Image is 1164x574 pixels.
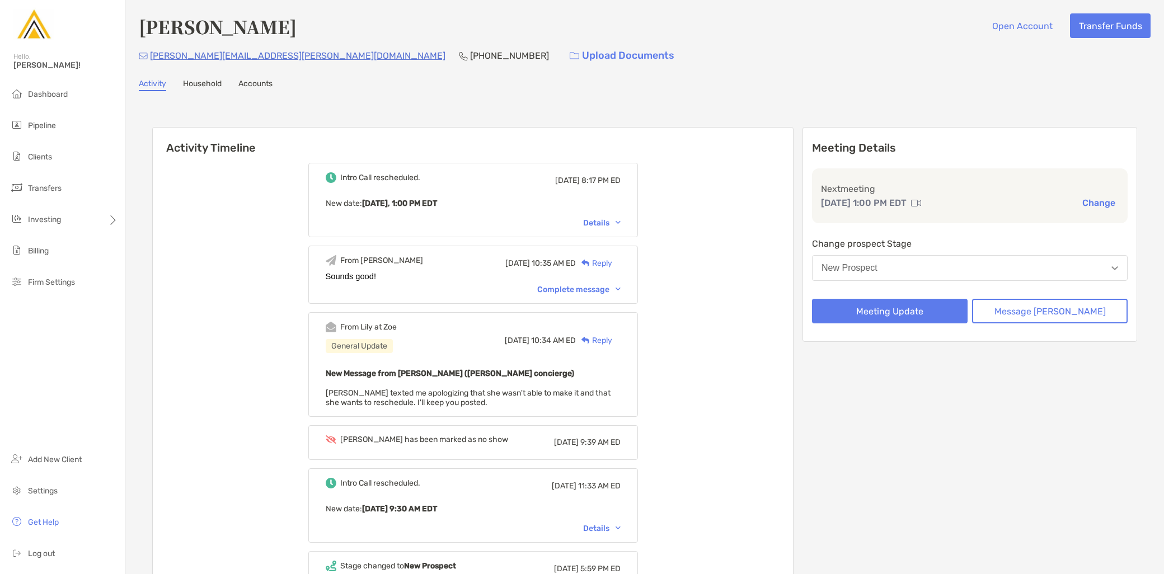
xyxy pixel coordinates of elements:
p: [DATE] 1:00 PM EDT [821,196,907,210]
img: clients icon [10,149,24,163]
p: Meeting Details [812,141,1128,155]
img: Email Icon [139,53,148,59]
span: Investing [28,215,61,224]
div: Reply [576,257,612,269]
b: New Prospect [404,561,456,571]
span: 11:33 AM ED [578,481,621,491]
span: Clients [28,152,52,162]
p: [PHONE_NUMBER] [470,49,549,63]
div: Stage changed to [340,561,456,571]
div: Details [583,524,621,533]
img: Phone Icon [459,51,468,60]
img: Reply icon [581,337,590,344]
div: New Prospect [822,263,877,273]
img: Reply icon [581,260,590,267]
span: [DATE] [505,258,530,268]
button: Open Account [983,13,1061,38]
span: Log out [28,549,55,558]
span: [DATE] [554,437,579,447]
img: pipeline icon [10,118,24,131]
img: Event icon [326,478,336,488]
img: Event icon [326,561,336,571]
span: [PERSON_NAME] texted me apologizing that she wasn't able to make it and that she wants to resched... [326,388,611,407]
button: Change [1079,197,1119,209]
h4: [PERSON_NAME] [139,13,297,39]
p: New date : [326,502,621,516]
div: Complete message [537,285,621,294]
span: [PERSON_NAME]! [13,60,118,70]
span: [DATE] [555,176,580,185]
span: [DATE] [554,564,579,573]
span: Billing [28,246,49,256]
p: Change prospect Stage [812,237,1128,251]
span: 10:34 AM ED [531,336,576,345]
button: Message [PERSON_NAME] [972,299,1128,323]
span: Pipeline [28,121,56,130]
img: communication type [911,199,921,208]
div: Intro Call rescheduled. [340,478,420,488]
h6: Activity Timeline [153,128,793,154]
a: Accounts [238,79,273,91]
span: Settings [28,486,58,496]
button: Transfer Funds [1070,13,1151,38]
b: New Message from [PERSON_NAME] ([PERSON_NAME] concierge) [326,369,574,378]
div: From [PERSON_NAME] [340,256,423,265]
span: [DATE] [552,481,576,491]
span: Add New Client [28,455,82,464]
span: 8:17 PM ED [581,176,621,185]
b: [DATE], 1:00 PM EDT [362,199,437,208]
img: Chevron icon [616,221,621,224]
span: 5:59 PM ED [580,564,621,573]
span: 10:35 AM ED [532,258,576,268]
img: Chevron icon [616,288,621,291]
img: button icon [570,52,579,60]
img: Event icon [326,172,336,183]
span: [DATE] [505,336,529,345]
div: From Lily at Zoe [340,322,397,332]
span: 9:39 AM ED [580,437,621,447]
p: New date : [326,196,621,210]
span: Transfers [28,184,62,193]
p: Next meeting [821,182,1119,196]
img: get-help icon [10,515,24,528]
img: Event icon [326,435,336,444]
img: settings icon [10,483,24,497]
button: New Prospect [812,255,1128,281]
img: billing icon [10,243,24,257]
div: Intro Call rescheduled. [340,173,420,182]
div: Reply [576,335,612,346]
a: Household [183,79,222,91]
a: Activity [139,79,166,91]
div: Details [583,218,621,228]
span: Dashboard [28,90,68,99]
img: Zoe Logo [13,4,54,45]
img: Event icon [326,255,336,266]
div: General Update [326,339,393,353]
button: Meeting Update [812,299,968,323]
p: [PERSON_NAME][EMAIL_ADDRESS][PERSON_NAME][DOMAIN_NAME] [150,49,445,63]
img: dashboard icon [10,87,24,100]
div: [PERSON_NAME] has been marked as no show [340,435,508,444]
span: Get Help [28,517,59,527]
img: Event icon [326,322,336,332]
img: firm-settings icon [10,275,24,288]
a: Upload Documents [562,44,682,68]
img: add_new_client icon [10,452,24,465]
img: Chevron icon [616,526,621,530]
img: transfers icon [10,181,24,194]
span: Firm Settings [28,277,75,287]
div: Sounds good! [326,272,621,281]
img: investing icon [10,212,24,225]
img: logout icon [10,546,24,559]
b: [DATE] 9:30 AM EDT [362,504,437,514]
img: Open dropdown arrow [1111,266,1118,270]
